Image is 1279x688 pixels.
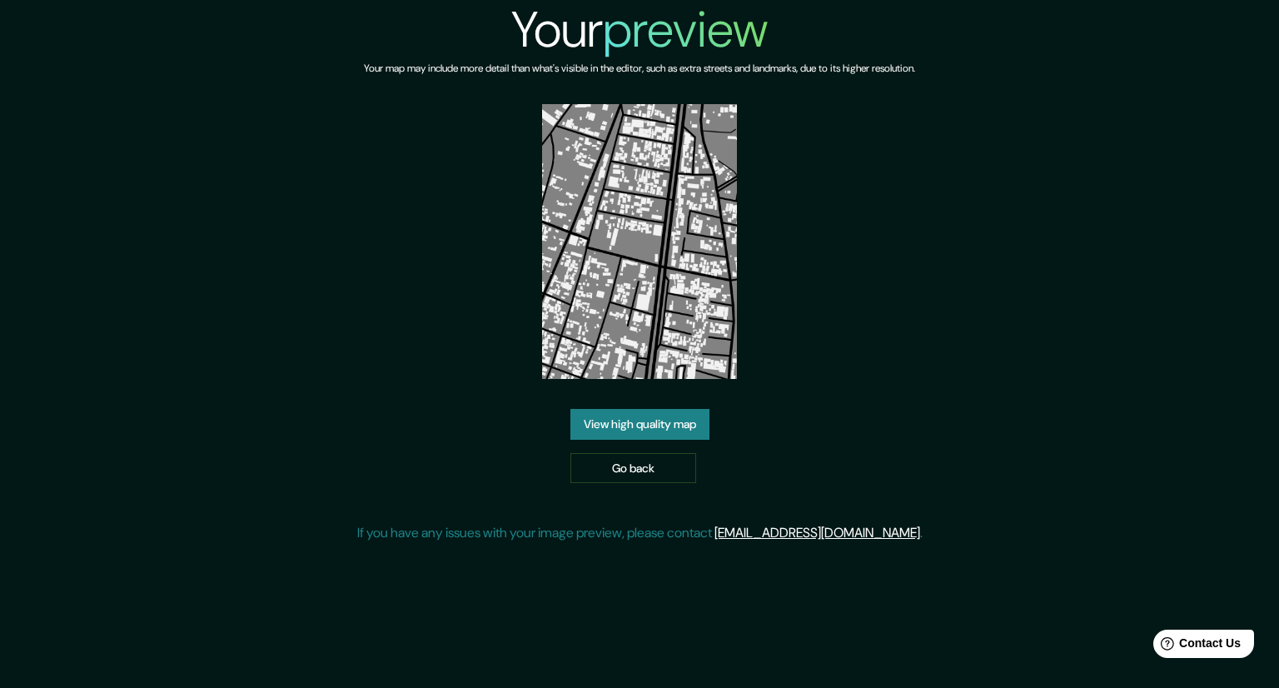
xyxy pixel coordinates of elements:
p: If you have any issues with your image preview, please contact . [357,523,923,543]
a: [EMAIL_ADDRESS][DOMAIN_NAME] [714,524,920,541]
h6: Your map may include more detail than what's visible in the editor, such as extra streets and lan... [364,60,915,77]
img: created-map-preview [542,104,737,379]
iframe: Help widget launcher [1131,623,1261,670]
a: Go back [570,453,696,484]
a: View high quality map [570,409,709,440]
